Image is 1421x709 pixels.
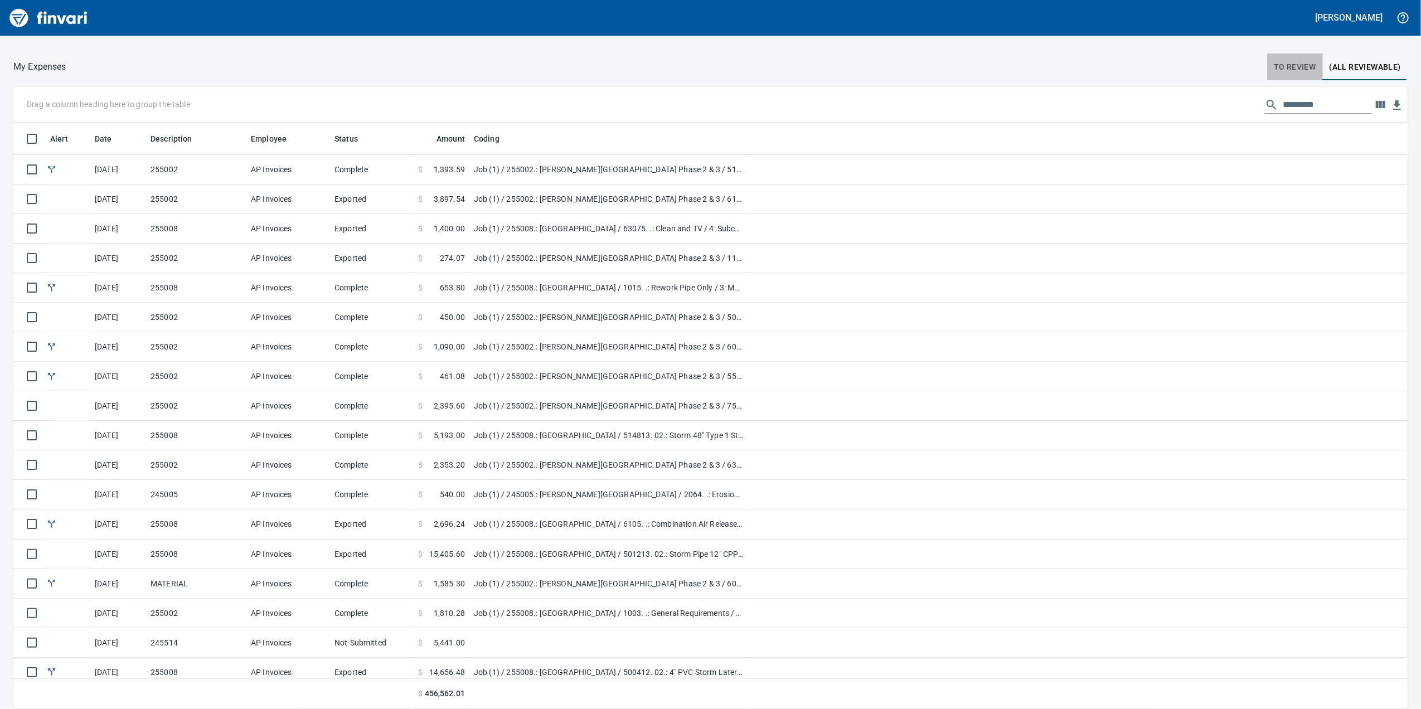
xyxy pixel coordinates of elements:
td: [DATE] [90,599,146,628]
span: $ [418,312,423,323]
p: Drag a column heading here to group the table [27,99,190,110]
td: Job (1) / 255008.: [GEOGRAPHIC_DATA] / 501213. 02.: Storm Pipe 12" CPP - Mainline / 3: Material [469,540,748,569]
td: MATERIAL [146,569,246,599]
span: Status [334,132,358,145]
td: AP Invoices [246,569,330,599]
button: Download Table [1389,97,1405,114]
td: 255002 [146,391,246,421]
h5: [PERSON_NAME] [1316,12,1383,23]
span: 1,810.28 [434,608,465,619]
span: Employee [251,132,287,145]
span: Date [95,132,112,145]
span: $ [418,578,423,589]
span: Status [334,132,372,145]
span: 2,353.20 [434,459,465,470]
span: $ [418,548,423,560]
td: [DATE] [90,658,146,687]
td: [DATE] [90,214,146,244]
td: [DATE] [90,332,146,362]
span: 15,405.60 [429,548,465,560]
td: Job (1) / 255002.: [PERSON_NAME][GEOGRAPHIC_DATA] Phase 2 & 3 / 600411. 02.: Water Pipe 4" SCH 40... [469,332,748,362]
td: 255002 [146,332,246,362]
td: Complete [330,362,414,391]
td: AP Invoices [246,509,330,539]
span: Amount [437,132,465,145]
td: [DATE] [90,480,146,509]
td: AP Invoices [246,450,330,480]
td: 255008 [146,509,246,539]
td: Job (1) / 255002.: [PERSON_NAME][GEOGRAPHIC_DATA] Phase 2 & 3 / 75401. 01.: Phase 2 - Util Crossi... [469,391,748,421]
td: AP Invoices [246,214,330,244]
td: Complete [330,569,414,599]
span: Split transaction [46,166,57,173]
span: 456,562.01 [425,688,465,700]
td: Complete [330,155,414,184]
td: Complete [330,599,414,628]
td: [DATE] [90,569,146,599]
td: AP Invoices [246,599,330,628]
td: [DATE] [90,244,146,273]
td: [DATE] [90,303,146,332]
td: Job (1) / 255002.: [PERSON_NAME][GEOGRAPHIC_DATA] Phase 2 & 3 / 51002. 02.: Storm Catch Basin (Pr... [469,155,748,184]
span: $ [418,341,423,352]
td: AP Invoices [246,332,330,362]
span: Date [95,132,127,145]
span: 2,696.24 [434,518,465,530]
p: My Expenses [13,60,66,74]
td: [DATE] [90,155,146,184]
td: Job (1) / 245005.: [PERSON_NAME][GEOGRAPHIC_DATA] / 2064. .: Erosion Control Vacuum Sweeping / 4:... [469,480,748,509]
span: 1,400.00 [434,223,465,234]
span: 540.00 [440,489,465,500]
td: AP Invoices [246,421,330,450]
td: [DATE] [90,362,146,391]
span: Description [151,132,192,145]
td: [DATE] [90,540,146,569]
span: $ [418,371,423,382]
td: Exported [330,214,414,244]
span: $ [418,459,423,470]
td: AP Invoices [246,155,330,184]
span: 1,090.00 [434,341,465,352]
span: 450.00 [440,312,465,323]
td: Job (1) / 255008.: [GEOGRAPHIC_DATA] / 1015. .: Rework Pipe Only / 3: Material [469,273,748,303]
span: 3,897.54 [434,193,465,205]
a: Finvari [7,4,90,31]
nav: breadcrumb [13,60,66,74]
td: 255002 [146,303,246,332]
td: [DATE] [90,273,146,303]
td: AP Invoices [246,184,330,214]
td: 255008 [146,658,246,687]
td: [DATE] [90,628,146,658]
td: 255008 [146,214,246,244]
span: (All Reviewable) [1330,60,1401,74]
td: Job (1) / 255008.: [GEOGRAPHIC_DATA] / 514813. 02.: Storm 48" Type 1 Storm Manhole / 3: Material [469,421,748,450]
td: 255002 [146,244,246,273]
td: AP Invoices [246,540,330,569]
span: Coding [474,132,514,145]
td: AP Invoices [246,303,330,332]
td: [DATE] [90,391,146,421]
span: 274.07 [440,252,465,264]
span: 1,585.30 [434,578,465,589]
span: Split transaction [46,668,57,676]
td: Complete [330,421,414,450]
span: 461.08 [440,371,465,382]
span: $ [418,608,423,619]
span: Split transaction [46,284,57,291]
td: Exported [330,509,414,539]
span: $ [418,518,423,530]
span: Alert [50,132,83,145]
td: 255002 [146,184,246,214]
span: $ [418,688,423,700]
td: AP Invoices [246,628,330,658]
td: [DATE] [90,509,146,539]
td: AP Invoices [246,480,330,509]
td: Job (1) / 255002.: [PERSON_NAME][GEOGRAPHIC_DATA] Phase 2 & 3 / 63075. .: Clean and TV / 4: Subco... [469,450,748,480]
span: $ [418,223,423,234]
span: Employee [251,132,301,145]
td: 245514 [146,628,246,658]
td: Job (1) / 255002.: [PERSON_NAME][GEOGRAPHIC_DATA] Phase 2 & 3 / 550813. 01.: 8" Sewer Cleanout / ... [469,362,748,391]
span: $ [418,637,423,648]
span: Description [151,132,207,145]
td: 255002 [146,450,246,480]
